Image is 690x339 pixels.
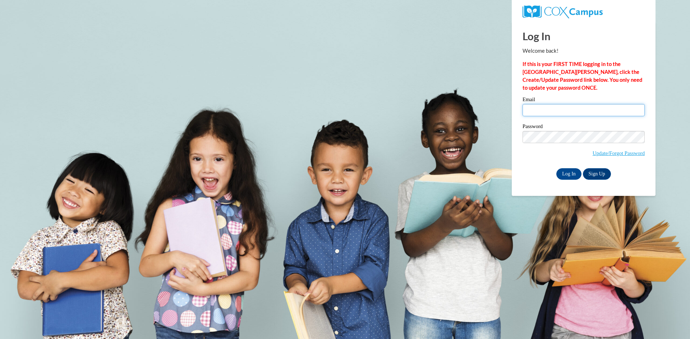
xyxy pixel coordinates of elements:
a: COX Campus [523,8,603,14]
strong: If this is your FIRST TIME logging in to the [GEOGRAPHIC_DATA][PERSON_NAME], click the Create/Upd... [523,61,642,91]
a: Update/Forgot Password [593,150,645,156]
p: Welcome back! [523,47,645,55]
input: Log In [556,168,581,180]
label: Password [523,124,645,131]
a: Sign Up [583,168,611,180]
h1: Log In [523,29,645,43]
img: COX Campus [523,5,603,18]
label: Email [523,97,645,104]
